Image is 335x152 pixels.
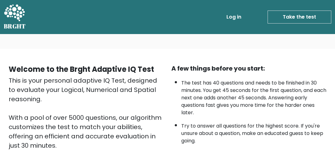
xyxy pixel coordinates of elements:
[4,2,26,32] a: BRGHT
[4,23,26,30] h5: BRGHT
[224,11,244,23] a: Log in
[171,64,327,73] div: A few things before you start:
[9,64,154,74] b: Welcome to the Brght Adaptive IQ Test
[181,76,327,116] li: The test has 40 questions and needs to be finished in 30 minutes. You get 45 seconds for the firs...
[181,119,327,145] li: Try to answer all questions for the highest score. If you're unsure about a question, make an edu...
[268,11,331,24] a: Take the test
